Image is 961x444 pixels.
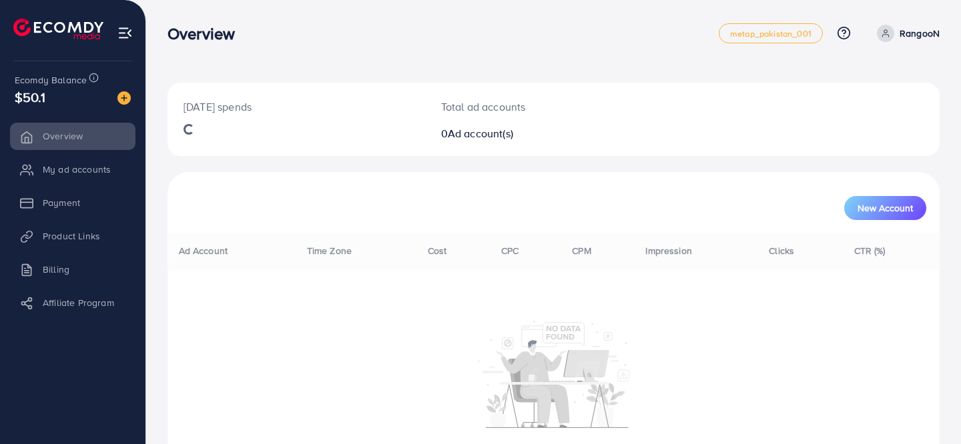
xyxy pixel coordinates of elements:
[15,87,45,107] span: $50.1
[719,23,823,43] a: metap_pakistan_001
[441,127,602,140] h2: 0
[117,91,131,105] img: image
[184,99,409,115] p: [DATE] spends
[872,25,940,42] a: RangooN
[844,196,926,220] button: New Account
[13,19,103,39] img: logo
[900,25,940,41] p: RangooN
[441,99,602,115] p: Total ad accounts
[730,29,812,38] span: metap_pakistan_001
[168,24,246,43] h3: Overview
[15,73,87,87] span: Ecomdy Balance
[117,25,133,41] img: menu
[448,126,513,141] span: Ad account(s)
[858,203,913,213] span: New Account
